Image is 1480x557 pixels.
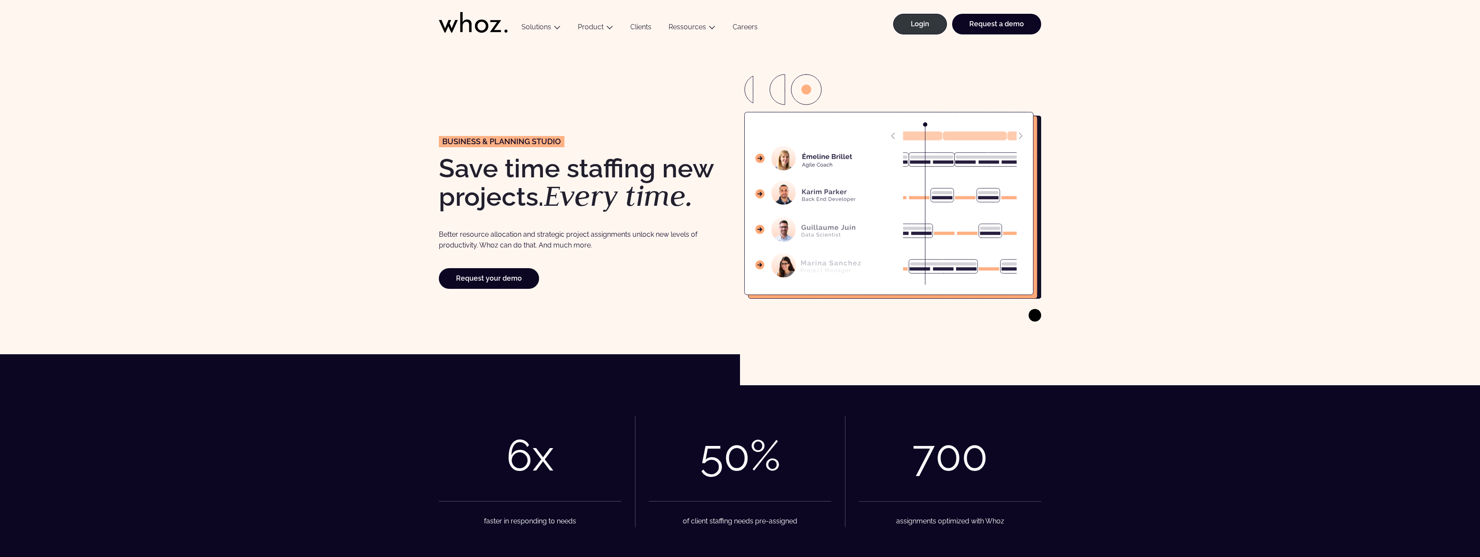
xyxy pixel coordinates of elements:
g: Agile Coach [802,163,832,167]
a: Clients [622,23,660,34]
g: Marina Sanchez [801,260,861,266]
a: Login [893,14,947,34]
button: Product [569,23,622,34]
figcaption: of client staffing needs pre-assigned [649,501,831,527]
g: Guillaume Juin [802,225,855,230]
a: Careers [724,23,766,34]
g: Émeline Brillet [802,153,852,159]
figcaption: faster in responding to needs [439,501,621,527]
button: Solutions [513,23,569,34]
span: Business & planning Studio [442,138,561,145]
a: Request a demo [952,14,1041,34]
h1: ave time staffing new projects. [439,155,736,210]
g: Back End Developer [802,197,855,202]
g: Karim Parker [802,189,846,194]
p: Better resource allocation and strategic project assignments unlock new levels of productivity. W... [439,229,706,251]
div: 700 [912,430,988,480]
a: Request your demo [439,268,539,289]
a: Ressources [669,23,706,31]
div: x [532,430,554,480]
button: Ressources [660,23,724,34]
strong: S [439,153,455,183]
div: % [750,430,780,480]
em: Every time. [544,176,693,214]
figcaption: assignments optimized with Whoz [859,501,1041,527]
a: Product [578,23,604,31]
div: 6 [506,430,532,480]
g: Project Manager [801,268,851,273]
div: 50 [700,430,750,480]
